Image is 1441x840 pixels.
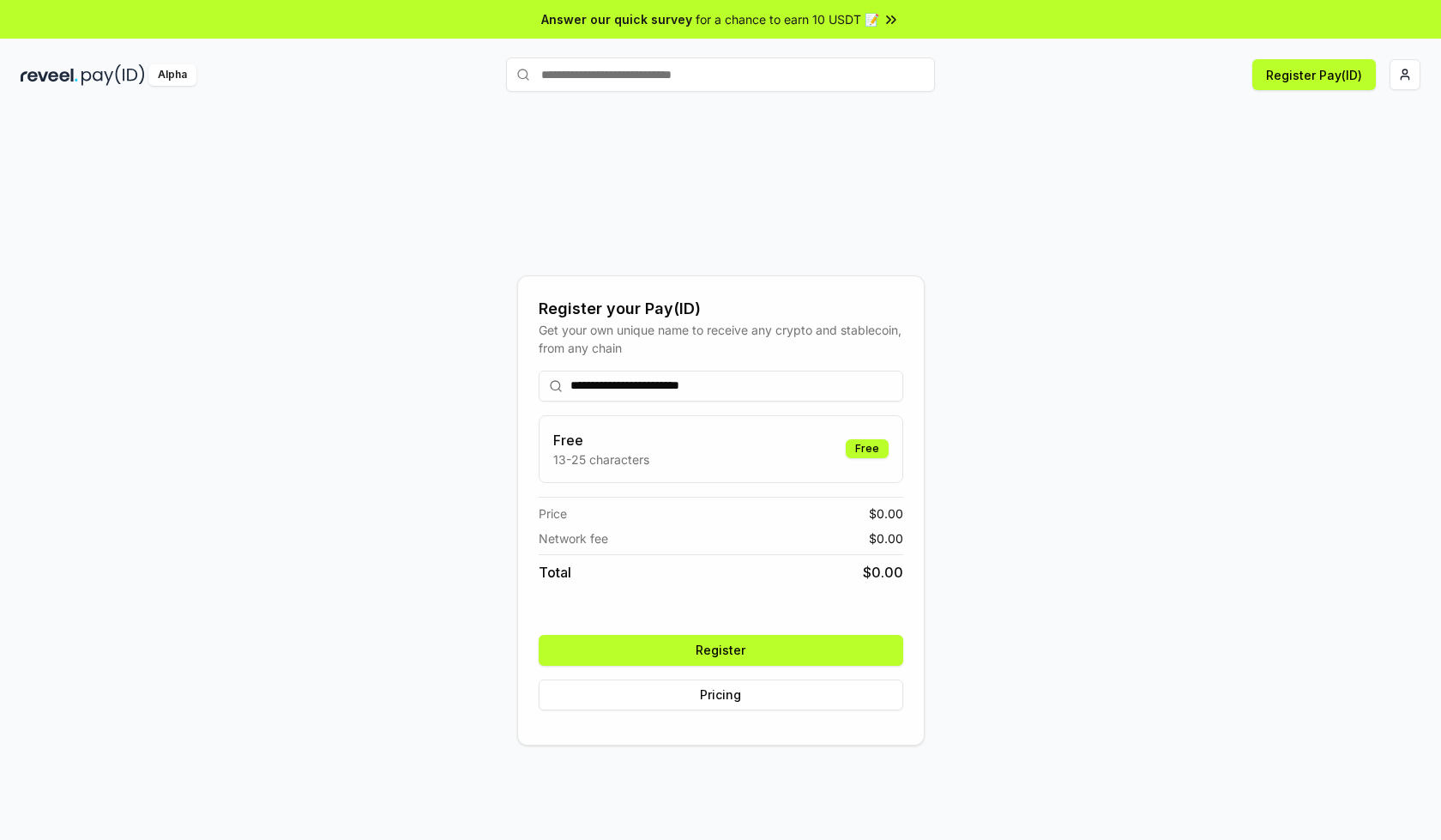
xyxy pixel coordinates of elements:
span: Network fee [539,529,608,547]
img: pay_id [81,64,145,86]
div: Free [846,439,889,458]
div: Alpha [148,64,196,86]
p: 13-25 characters [553,450,649,468]
span: $ 0.00 [869,529,903,547]
div: Get your own unique name to receive any crypto and stablecoin, from any chain [539,321,903,357]
button: Register [539,635,903,666]
span: $ 0.00 [869,505,903,523]
h3: Free [553,430,649,450]
span: Price [539,505,567,523]
span: Answer our quick survey [541,10,692,28]
button: Pricing [539,680,903,710]
span: $ 0.00 [863,562,903,583]
img: reveel_dark [21,64,78,86]
div: Register your Pay(ID) [539,297,903,321]
button: Register Pay(ID) [1252,59,1376,90]
span: for a chance to earn 10 USDT 📝 [696,10,879,28]
span: Total [539,562,571,583]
